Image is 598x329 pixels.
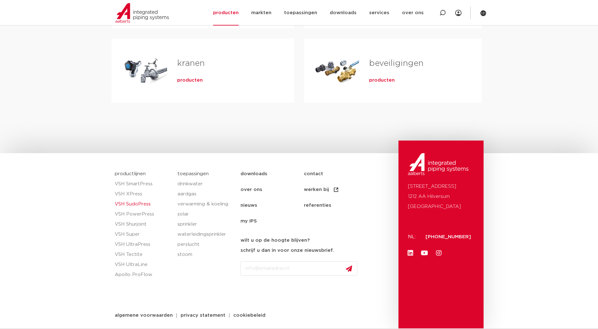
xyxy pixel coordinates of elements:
a: VSH Shurjoint [115,219,171,229]
span: cookiebeleid [233,313,265,318]
a: kranen [177,59,205,67]
a: VSH PowerPress [115,209,171,219]
a: Apollo ProFlow [115,270,171,280]
a: waterleidingsprinkler [177,229,234,240]
a: VSH Super [115,229,171,240]
nav: Menu [241,166,395,229]
a: VSH UltraLine [115,260,171,270]
a: beveiligingen [369,59,423,67]
strong: wilt u op de hoogte blijven? [241,238,310,243]
a: verwarming & koeling [177,199,234,209]
a: over ons [241,182,304,198]
a: sprinkler [177,219,234,229]
a: solar [177,209,234,219]
p: [STREET_ADDRESS] 1212 AA Hilversum [GEOGRAPHIC_DATA] [408,182,474,212]
img: send.svg [346,265,352,272]
a: referenties [304,198,367,213]
a: producten [177,77,203,84]
a: VSH SudoPress [115,199,171,209]
a: algemene voorwaarden [110,313,177,318]
strong: schrijf u dan in voor onze nieuwsbrief. [241,248,334,253]
a: VSH Tectite [115,250,171,260]
a: my IPS [241,213,304,229]
a: werken bij [304,182,367,198]
a: aardgas [177,189,234,199]
a: drinkwater [177,179,234,189]
a: VSH UltraPress [115,240,171,250]
a: privacy statement [176,313,230,318]
a: stoom [177,250,234,260]
a: VSH SmartPress [115,179,171,189]
a: contact [304,166,367,182]
a: downloads [241,166,304,182]
a: productlijnen [115,171,146,176]
span: privacy statement [181,313,225,318]
a: toepassingen [177,171,209,176]
a: producten [369,77,395,84]
a: [PHONE_NUMBER] [426,234,471,239]
a: cookiebeleid [229,313,270,318]
span: algemene voorwaarden [115,313,173,318]
a: nieuws [241,198,304,213]
a: VSH XPress [115,189,171,199]
input: info@emailadres.nl [241,261,357,276]
iframe: reCAPTCHA [241,281,336,305]
p: NL: [408,232,418,242]
a: perslucht [177,240,234,250]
